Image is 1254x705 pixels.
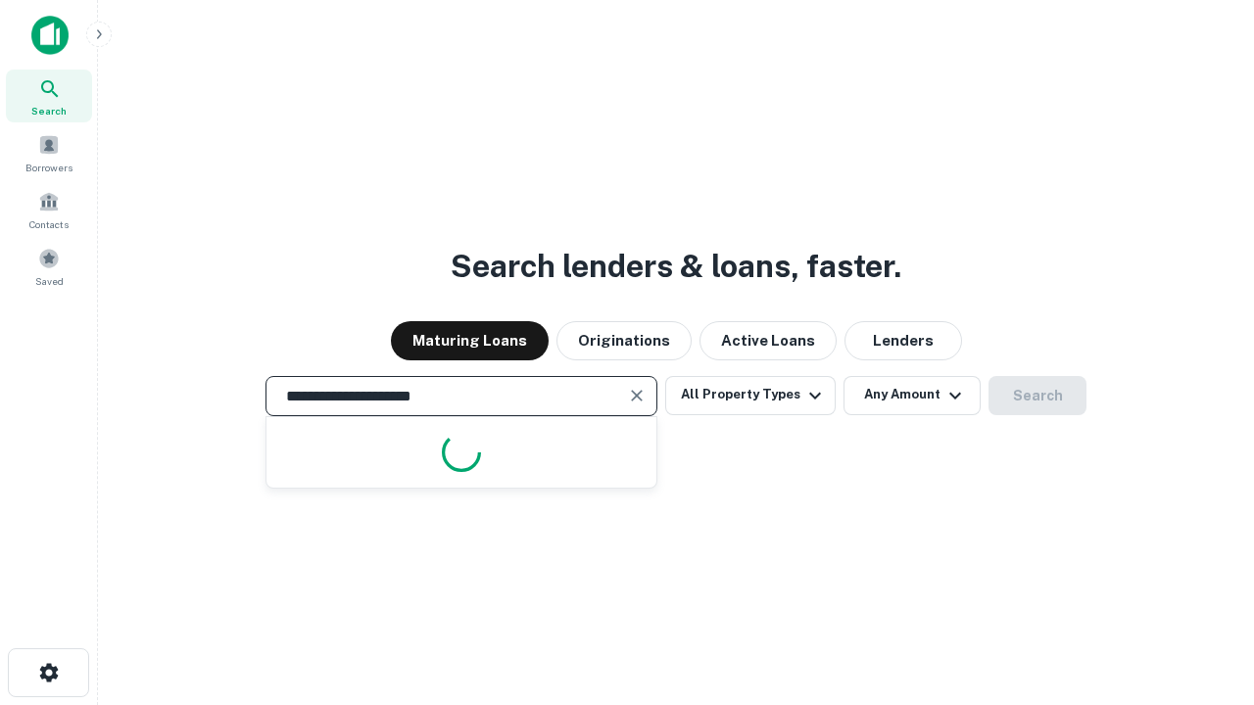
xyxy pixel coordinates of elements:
[6,126,92,179] a: Borrowers
[391,321,549,360] button: Maturing Loans
[699,321,837,360] button: Active Loans
[844,321,962,360] button: Lenders
[556,321,692,360] button: Originations
[6,240,92,293] a: Saved
[451,243,901,290] h3: Search lenders & loans, faster.
[665,376,836,415] button: All Property Types
[31,16,69,55] img: capitalize-icon.png
[29,216,69,232] span: Contacts
[6,183,92,236] a: Contacts
[623,382,651,409] button: Clear
[31,103,67,118] span: Search
[25,160,72,175] span: Borrowers
[35,273,64,289] span: Saved
[1156,548,1254,642] iframe: Chat Widget
[844,376,981,415] button: Any Amount
[6,70,92,122] a: Search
